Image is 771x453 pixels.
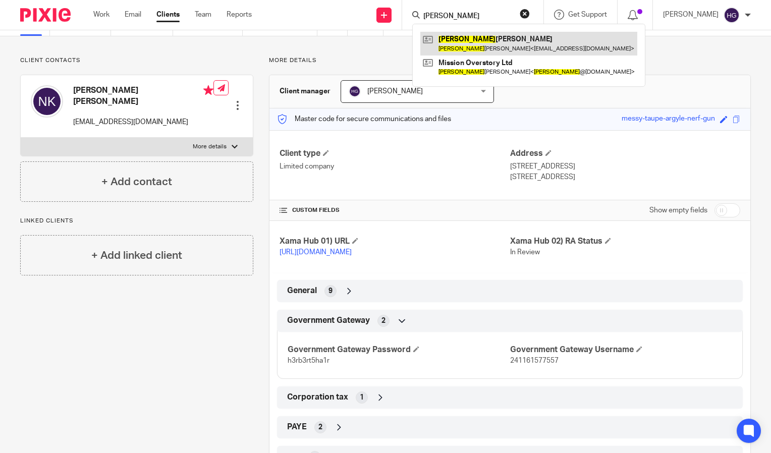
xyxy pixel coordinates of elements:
span: Corporation tax [287,392,348,403]
p: Limited company [280,161,510,172]
a: Clients [156,10,180,20]
span: Government Gateway [287,315,370,326]
input: Search [422,12,513,21]
a: [URL][DOMAIN_NAME] [280,249,352,256]
h4: Government Gateway Username [510,345,732,355]
p: [PERSON_NAME] [663,10,719,20]
p: Master code for secure communications and files [277,114,451,124]
p: More details [269,56,751,65]
h4: Government Gateway Password [288,345,510,355]
span: h3rb3rt5ha1r [288,357,329,364]
h4: Xama Hub 01) URL [280,236,510,247]
i: Primary [203,85,213,95]
span: 9 [328,286,333,296]
p: [EMAIL_ADDRESS][DOMAIN_NAME] [73,117,213,127]
img: svg%3E [724,7,740,23]
h4: + Add contact [101,174,172,190]
a: Work [93,10,109,20]
a: Reports [227,10,252,20]
a: Email [125,10,141,20]
h3: Client manager [280,86,331,96]
span: 2 [318,422,322,432]
img: Pixie [20,8,71,22]
span: General [287,286,317,296]
h4: Xama Hub 02) RA Status [510,236,740,247]
p: Linked clients [20,217,253,225]
span: 2 [381,316,386,326]
span: PAYE [287,422,307,432]
p: [STREET_ADDRESS] [510,161,740,172]
h4: Address [510,148,740,159]
p: More details [193,143,227,151]
h4: + Add linked client [91,248,182,263]
div: messy-taupe-argyle-nerf-gun [622,114,715,125]
label: Show empty fields [649,205,707,215]
button: Clear [520,9,530,19]
h4: [PERSON_NAME] [PERSON_NAME] [73,85,213,107]
span: Get Support [568,11,607,18]
span: 241161577557 [510,357,559,364]
p: Client contacts [20,56,253,65]
h4: Client type [280,148,510,159]
span: In Review [510,249,540,256]
p: [STREET_ADDRESS] [510,172,740,182]
span: [PERSON_NAME] [367,88,423,95]
img: svg%3E [349,85,361,97]
a: Team [195,10,211,20]
img: svg%3E [31,85,63,118]
span: 1 [360,392,364,403]
h4: CUSTOM FIELDS [280,206,510,214]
